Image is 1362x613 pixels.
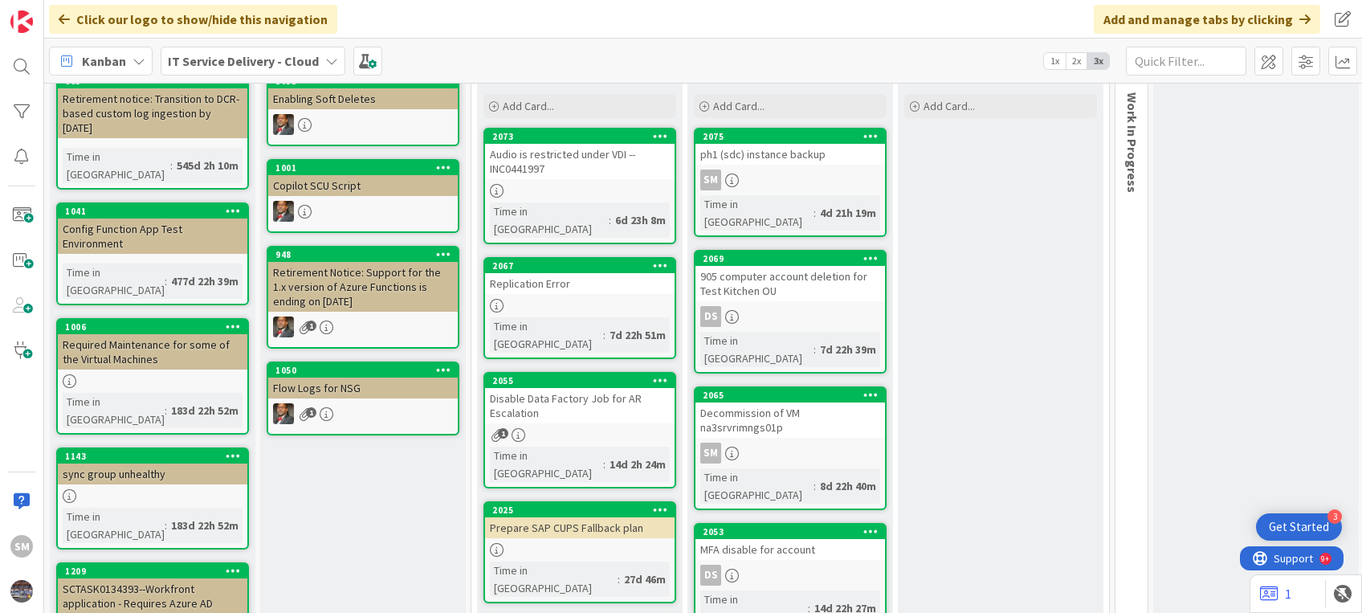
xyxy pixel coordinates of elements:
div: 2053 [703,526,885,537]
div: 948Retirement Notice: Support for the 1.x version of Azure Functions is ending on [DATE] [268,247,458,312]
div: 2025 [485,503,675,517]
div: 2073 [485,129,675,144]
div: 1041 [58,204,247,219]
div: SM [700,170,721,190]
div: 7d 22h 51m [606,326,670,344]
img: Visit kanbanzone.com [10,10,33,33]
div: Copilot SCU Script [268,175,458,196]
div: 2025Prepare SAP CUPS Fallback plan [485,503,675,538]
div: Audio is restricted under VDI --INC0441997 [485,144,675,179]
span: : [814,477,816,495]
span: Add Card... [713,99,765,113]
div: 948 [268,247,458,262]
span: 1 [306,407,316,418]
div: Click our logo to show/hide this navigation [49,5,337,34]
div: DP [268,403,458,424]
div: 885Retirement notice: Transition to DCR-based custom log ingestion by [DATE] [58,74,247,138]
div: Time in [GEOGRAPHIC_DATA] [63,148,170,183]
span: : [165,402,167,419]
div: sync group unhealthy [58,464,247,484]
div: 1041Config Function App Test Environment [58,204,247,254]
div: SM [695,170,885,190]
div: 1006 [65,321,247,333]
div: ph1 (sdc) instance backup [695,144,885,165]
span: 3x [1087,53,1109,69]
div: Retirement Notice: Support for the 1.x version of Azure Functions is ending on [DATE] [268,262,458,312]
div: DS [700,306,721,327]
div: 2075 [703,131,885,142]
div: 1050 [275,365,458,376]
b: IT Service Delivery - Cloud [168,53,319,69]
div: SM [700,443,721,464]
div: Time in [GEOGRAPHIC_DATA] [63,508,165,543]
div: 477d 22h 39m [167,272,243,290]
div: 948 [275,249,458,260]
div: 2073Audio is restricted under VDI --INC0441997 [485,129,675,179]
div: 2067 [492,260,675,272]
div: Time in [GEOGRAPHIC_DATA] [490,202,609,238]
div: 1143 [65,451,247,462]
div: 1051Enabling Soft Deletes [268,74,458,109]
div: Enabling Soft Deletes [268,88,458,109]
div: Retirement notice: Transition to DCR-based custom log ingestion by [DATE] [58,88,247,138]
div: Flow Logs for NSG [268,378,458,398]
span: : [170,157,173,174]
div: Replication Error [485,273,675,294]
span: Support [34,2,73,22]
div: 1209 [58,564,247,578]
div: 1006 [58,320,247,334]
div: 2055 [492,375,675,386]
span: 1 [306,321,316,331]
div: Time in [GEOGRAPHIC_DATA] [490,317,603,353]
span: : [618,570,620,588]
input: Quick Filter... [1126,47,1246,76]
span: : [609,211,611,229]
div: 3 [1327,509,1342,524]
span: Work In Progress [1124,92,1140,193]
div: Time in [GEOGRAPHIC_DATA] [63,393,165,428]
div: 1209 [65,566,247,577]
img: avatar [10,580,33,603]
div: Time in [GEOGRAPHIC_DATA] [700,195,814,231]
a: 1 [1260,584,1291,603]
div: Required Maintenance for some of the Virtual Machines [58,334,247,370]
div: 6d 23h 8m [611,211,670,229]
div: Time in [GEOGRAPHIC_DATA] [700,468,814,504]
div: Decommission of VM na3srvrimngs01p [695,403,885,438]
div: 2055Disable Data Factory Job for AR Escalation [485,374,675,423]
div: Time in [GEOGRAPHIC_DATA] [700,332,814,367]
div: DS [695,306,885,327]
div: 2073 [492,131,675,142]
div: Config Function App Test Environment [58,219,247,254]
div: 1001 [275,162,458,174]
div: 2055 [485,374,675,388]
div: DS [700,565,721,586]
img: DP [273,114,294,135]
div: 2075 [695,129,885,144]
div: 2053 [695,525,885,539]
span: : [603,326,606,344]
div: Add and manage tabs by clicking [1094,5,1320,34]
div: Time in [GEOGRAPHIC_DATA] [63,264,165,299]
div: 2065 [695,388,885,403]
div: MFA disable for account [695,539,885,560]
div: SM [10,535,33,558]
div: 1143 [58,449,247,464]
span: 2x [1066,53,1087,69]
img: DP [273,403,294,424]
div: 14d 2h 24m [606,456,670,473]
img: DP [273,201,294,222]
div: Prepare SAP CUPS Fallback plan [485,517,675,538]
div: 183d 22h 52m [167,517,243,534]
div: 2069 [695,251,885,266]
div: DP [268,201,458,222]
div: 2075ph1 (sdc) instance backup [695,129,885,165]
div: 2067 [485,259,675,273]
div: 1001 [268,161,458,175]
div: 1001Copilot SCU Script [268,161,458,196]
div: 8d 22h 40m [816,477,880,495]
span: 1 [498,428,508,439]
span: 1x [1044,53,1066,69]
div: SM [695,443,885,464]
span: : [165,272,167,290]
